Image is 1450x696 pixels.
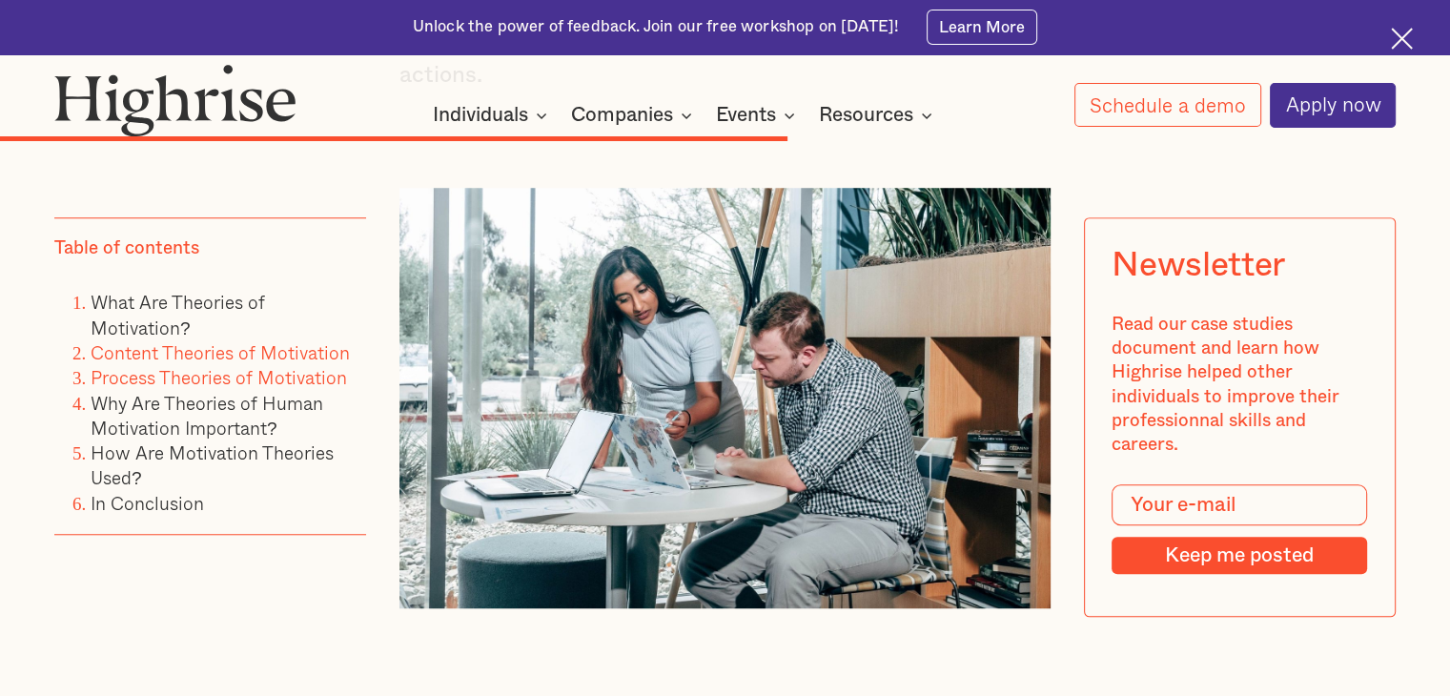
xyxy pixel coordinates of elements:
[819,104,913,127] div: Resources
[54,236,199,260] div: Table of contents
[91,288,265,340] a: What Are Theories of Motivation?
[716,104,776,127] div: Events
[1113,246,1285,285] div: Newsletter
[571,104,673,127] div: Companies
[91,489,204,517] a: In Conclusion
[571,104,698,127] div: Companies
[1391,28,1413,50] img: Cross icon
[819,104,938,127] div: Resources
[1113,484,1368,525] input: Your e-mail
[399,188,1051,607] img: Two executives working in an office.
[413,16,899,38] div: Unlock the power of feedback. Join our free workshop on [DATE]!
[91,439,334,491] a: How Are Motivation Theories Used?
[433,104,553,127] div: Individuals
[91,363,347,391] a: Process Theories of Motivation
[927,10,1038,44] a: Learn More
[91,388,323,440] a: Why Are Theories of Human Motivation Important?
[1270,83,1396,128] a: Apply now
[716,104,801,127] div: Events
[1113,484,1368,575] form: Modal Form
[91,338,350,366] a: Content Theories of Motivation
[1113,313,1368,458] div: Read our case studies document and learn how Highrise helped other individuals to improve their p...
[54,64,296,137] img: Highrise logo
[433,104,528,127] div: Individuals
[1074,83,1261,127] a: Schedule a demo
[1113,536,1368,574] input: Keep me posted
